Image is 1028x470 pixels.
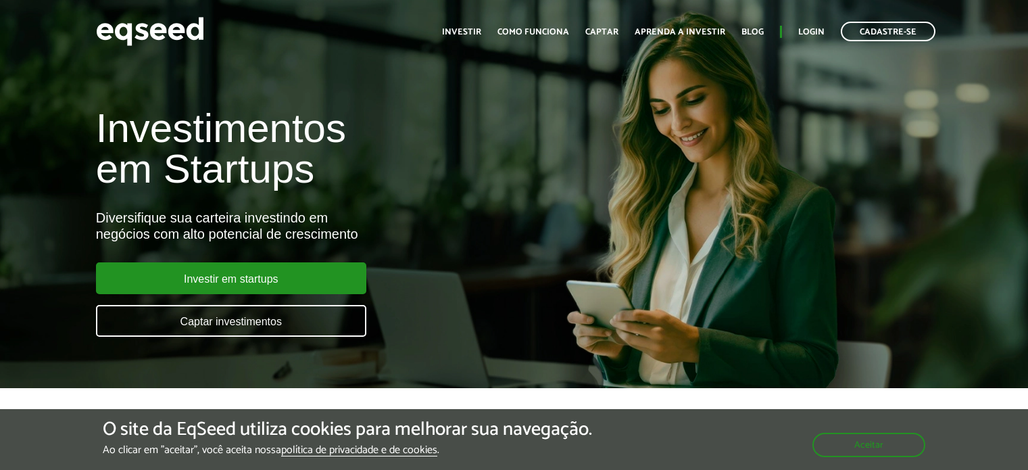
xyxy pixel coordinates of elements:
img: EqSeed [96,14,204,49]
a: Captar [585,28,618,37]
a: Captar investimentos [96,305,366,337]
h5: O site da EqSeed utiliza cookies para melhorar sua navegação. [103,419,592,440]
a: Cadastre-se [841,22,935,41]
a: Aprenda a investir [635,28,725,37]
div: Diversifique sua carteira investindo em negócios com alto potencial de crescimento [96,210,590,242]
a: Investir [442,28,481,37]
a: Como funciona [497,28,569,37]
a: Investir em startups [96,262,366,294]
p: Ao clicar em "aceitar", você aceita nossa . [103,444,592,456]
a: Blog [741,28,764,37]
a: Login [798,28,825,37]
button: Aceitar [812,433,925,457]
h1: Investimentos em Startups [96,108,590,189]
a: política de privacidade e de cookies [281,445,437,456]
